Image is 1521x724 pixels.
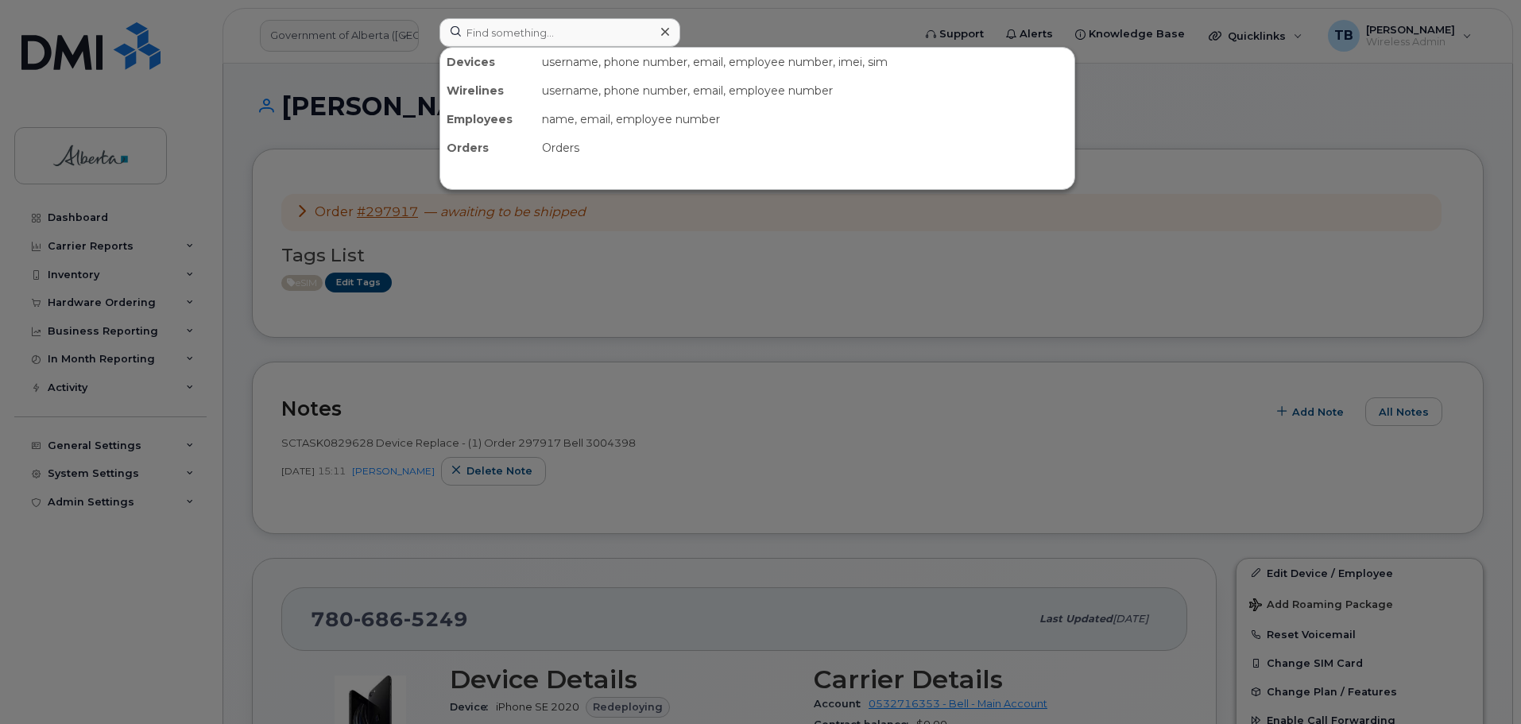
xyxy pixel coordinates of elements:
div: Orders [440,134,536,162]
div: Devices [440,48,536,76]
div: username, phone number, email, employee number [536,76,1074,105]
div: name, email, employee number [536,105,1074,134]
div: Orders [536,134,1074,162]
div: Wirelines [440,76,536,105]
div: Employees [440,105,536,134]
div: username, phone number, email, employee number, imei, sim [536,48,1074,76]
